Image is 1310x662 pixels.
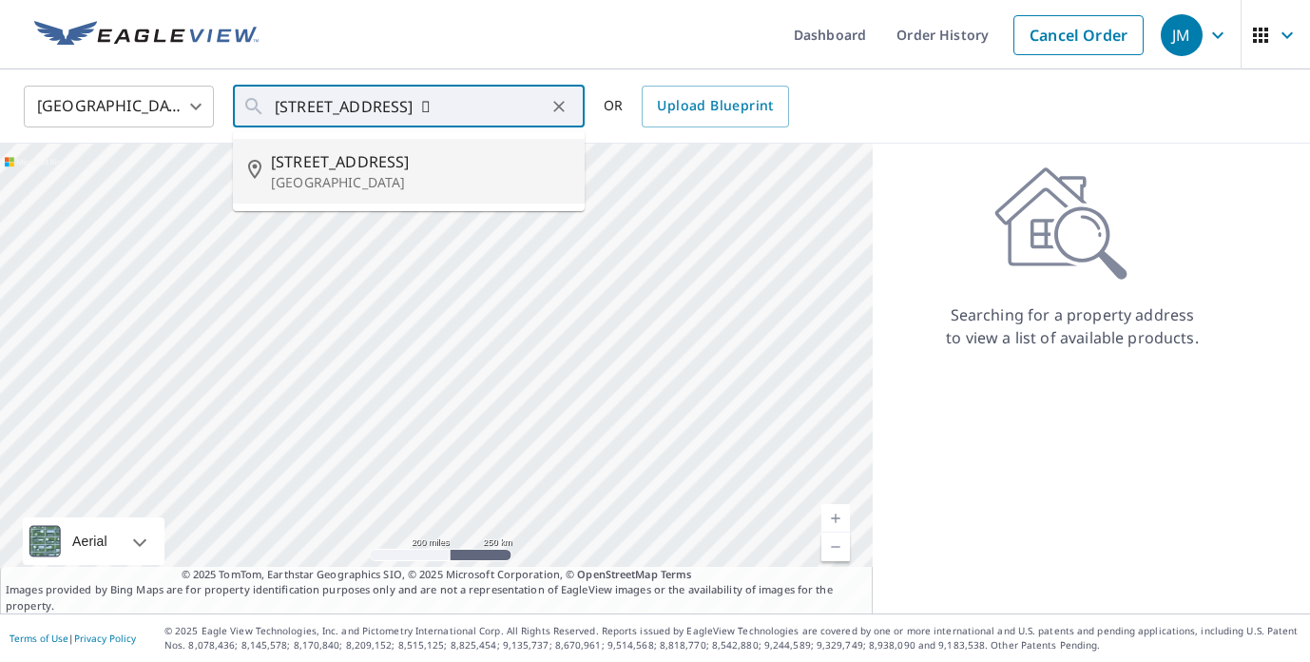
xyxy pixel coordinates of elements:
p: [GEOGRAPHIC_DATA] [271,173,569,192]
a: Cancel Order [1013,15,1144,55]
input: Search by address or latitude-longitude [275,80,546,133]
a: Privacy Policy [74,632,136,645]
p: © 2025 Eagle View Technologies, Inc. and Pictometry International Corp. All Rights Reserved. Repo... [164,624,1300,652]
p: | [10,633,136,644]
div: Aerial [23,517,164,565]
div: OR [604,86,789,127]
div: Aerial [67,517,113,565]
p: Searching for a property address to view a list of available products. [945,303,1200,349]
div: [GEOGRAPHIC_DATA] [24,80,214,133]
div: JM [1161,14,1203,56]
button: Clear [546,93,572,120]
a: Terms [661,567,692,581]
a: Terms of Use [10,632,68,645]
img: EV Logo [34,21,259,49]
a: OpenStreetMap [577,567,657,581]
a: Current Level 5, Zoom Out [821,533,850,561]
span: © 2025 TomTom, Earthstar Geographics SIO, © 2025 Microsoft Corporation, © [182,567,692,583]
a: Upload Blueprint [642,86,788,127]
a: Current Level 5, Zoom In [821,504,850,533]
span: [STREET_ADDRESS] [271,150,569,173]
span: Upload Blueprint [657,94,773,118]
